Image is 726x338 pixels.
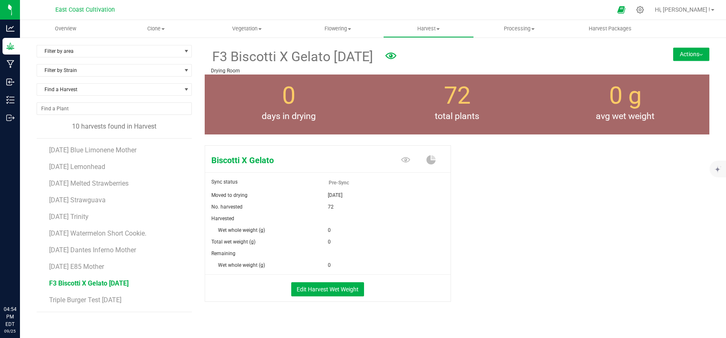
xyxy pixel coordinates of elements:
[6,114,15,122] inline-svg: Outbound
[111,25,201,32] span: Clone
[37,65,181,76] span: Filter by Strain
[328,224,331,236] span: 0
[49,146,136,154] span: [DATE] Blue Limonene Mother
[577,25,643,32] span: Harvest Packages
[211,67,619,75] p: Drying Room
[211,179,238,185] span: Sync status
[205,154,368,167] span: Biscotti X Gelato
[291,282,364,296] button: Edit Harvest Wet Weight
[474,25,564,32] span: Processing
[474,20,565,37] a: Processing
[55,6,115,13] span: East Coast Cultivation
[37,122,192,132] div: 10 harvests found in Harvest
[201,20,292,37] a: Vegetation
[293,25,383,32] span: Flowering
[379,75,535,134] group-info-box: Total number of plants
[6,78,15,86] inline-svg: Inbound
[673,47,709,61] button: Actions
[49,246,136,254] span: [DATE] Dantes Inferno Mother
[4,328,16,334] p: 09/25
[373,110,541,123] span: total plants
[49,279,129,287] span: F3 Biscotti X Gelato [DATE]
[384,25,473,32] span: Harvest
[49,229,146,237] span: [DATE] Watermelon Short Cookie.
[612,2,631,18] span: Open Ecommerce Menu
[292,20,383,37] a: Flowering
[565,20,655,37] a: Harvest Packages
[44,25,87,32] span: Overview
[328,176,363,189] span: Pre-Sync
[218,262,265,268] span: Wet whole weight (g)
[6,60,15,68] inline-svg: Manufacturing
[328,201,334,213] span: 72
[328,189,342,201] span: [DATE]
[328,259,331,271] span: 0
[6,42,15,50] inline-svg: Grow
[329,177,362,189] span: Pre-Sync
[655,6,710,13] span: Hi, [PERSON_NAME] !
[211,239,255,245] span: Total wet weight (g)
[609,82,642,109] span: 0 g
[383,20,474,37] a: Harvest
[20,20,111,37] a: Overview
[211,216,234,221] span: Harvested
[37,45,181,57] span: Filter by area
[211,251,235,256] span: Remaining
[635,6,645,14] div: Manage settings
[49,163,105,171] span: [DATE] Lemonhead
[111,20,201,37] a: Clone
[49,179,129,187] span: [DATE] Melted Strawberries
[8,271,33,296] iframe: Resource center
[282,82,295,109] span: 0
[211,204,243,210] span: No. harvested
[211,192,248,198] span: Moved to drying
[181,45,191,57] span: select
[49,196,106,204] span: [DATE] Strawguava
[6,24,15,32] inline-svg: Analytics
[25,270,35,280] iframe: Resource center unread badge
[37,103,191,114] input: NO DATA FOUND
[205,110,373,123] span: days in drying
[444,82,471,109] span: 72
[202,25,292,32] span: Vegetation
[4,306,16,328] p: 04:54 PM EDT
[49,263,104,271] span: [DATE] E85 Mother
[6,96,15,104] inline-svg: Inventory
[49,296,121,304] span: Triple Burger Test [DATE]
[218,227,265,233] span: Wet whole weight (g)
[37,84,181,95] span: Find a Harvest
[328,236,331,248] span: 0
[541,110,709,123] span: avg wet weight
[548,75,703,134] group-info-box: Average wet flower weight
[211,47,373,67] span: F3 Biscotti X Gelato [DATE]
[211,75,367,134] group-info-box: Days in drying
[49,213,89,221] span: [DATE] Trinity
